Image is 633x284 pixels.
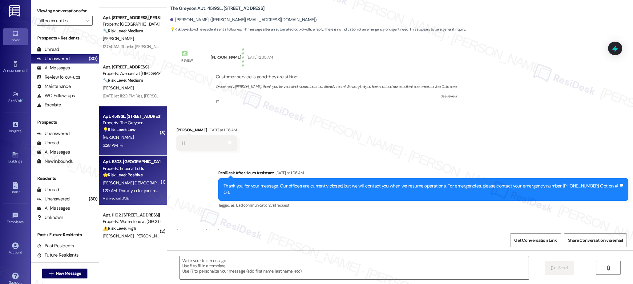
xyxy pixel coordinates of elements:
div: Prospects + Residents [31,35,99,41]
div: Residents [31,175,99,182]
div: Hi [182,140,186,146]
a: Inbox [3,28,28,45]
span: Get Conversation Link [514,237,557,244]
div: (30) [87,54,99,64]
img: ResiDesk Logo [9,5,22,17]
div: Unanswered [37,130,70,137]
div: [PERSON_NAME]. ([PERSON_NAME][EMAIL_ADDRESS][DOMAIN_NAME]) [170,17,317,23]
div: Unread [37,187,59,193]
div: [DATE] at 1:06 AM [207,127,237,133]
span: • [22,98,23,102]
span: [PERSON_NAME][DEMOGRAPHIC_DATA] [103,180,176,186]
div: Property: [GEOGRAPHIC_DATA] [103,21,160,27]
span: [PERSON_NAME] [103,36,134,41]
a: See review [216,94,457,103]
span: : The resident sent a follow-up 'Hi' message after an automated out-of-office reply. There is no ... [170,26,466,33]
span: New Message [56,270,81,277]
div: Unanswered [37,196,70,202]
a: Buildings [3,150,28,166]
span: [PERSON_NAME] [135,233,166,239]
div: [DATE] at 1:07 AM [207,228,236,235]
span: Call request [270,203,289,208]
a: Site Visit • [3,89,28,106]
div: Apt. 4519SL, [STREET_ADDRESS] [103,113,160,120]
a: Templates • [3,210,28,227]
div: Archived on [DATE] [102,195,160,202]
span: • [21,128,22,132]
div: [DATE] at 11:20 PM: Yes, [PERSON_NAME] came by [DATE] and fixed the light fixture. [103,93,250,99]
div: All Messages [37,205,70,212]
strong: 🌟 Risk Level: Positive [103,172,143,178]
input: All communities [40,16,83,26]
div: [DATE] 12:30 AM [245,54,273,60]
div: Property: Avenues at [GEOGRAPHIC_DATA] [103,70,160,77]
span: [PERSON_NAME] [103,134,134,140]
div: Apt. [STREET_ADDRESS] [103,64,160,70]
strong: 🔧 Risk Level: Medium [103,28,143,34]
span: Send [558,265,568,271]
div: Unread [37,46,59,53]
div: Future Residents [37,252,79,258]
strong: 💡 Risk Level: Low [170,27,196,32]
div: Apt. 5303, [GEOGRAPHIC_DATA] [103,158,160,165]
div: WO Follow-ups [37,93,75,99]
b: The Greyson: Apt. 4519SL, [STREET_ADDRESS] [170,5,264,12]
div: All Messages [37,65,70,71]
div: ResiDesk After Hours Assistant [218,170,628,178]
div: Apt. [STREET_ADDRESS][PERSON_NAME] [103,14,160,21]
button: Get Conversation Link [510,233,561,247]
div: Property: The Greyson [103,120,160,126]
div: Prospects [31,119,99,126]
div: (30) [87,194,99,204]
div: Maintenance [37,83,71,90]
div: Unread [37,140,59,146]
strong: 🔧 Risk Level: Medium [103,77,143,83]
span: [PERSON_NAME] [103,233,135,239]
i:  [49,271,53,276]
div: Property: Waterstone at [GEOGRAPHIC_DATA] [103,218,160,225]
div: Customer service is good,they are si kind [216,74,297,80]
div: Past + Future Residents [31,232,99,238]
div: Thank you for your message. Our offices are currently closed, but we will contact you when we res... [224,183,619,196]
div: Apt. 11102, [STREET_ADDRESS][PERSON_NAME] [103,212,160,218]
span: • [24,219,25,223]
div: Property: Imperial Lofts [103,165,160,172]
div: Unknown [37,214,63,221]
strong: ⚠️ Risk Level: High [103,225,136,231]
div: Review follow-ups [37,74,80,80]
div: Owner reply: [PERSON_NAME], thank you for your kind words about our friendly team! We are glad yo... [216,84,457,89]
div: [PERSON_NAME] [211,54,241,60]
div: Escalate [37,102,61,108]
div: 1:20 AM: Thank you for your response. No worries I had stopped by and helped myself with the last... [103,188,297,193]
span: Bad communication , [236,203,270,208]
a: Leads [3,180,28,197]
strong: 💡 Risk Level: Low [103,127,135,132]
a: Account [3,241,28,257]
div: Unanswered [37,56,70,62]
i:  [551,265,556,270]
div: Tagged as: [218,201,628,210]
div: [PERSON_NAME] [176,127,237,135]
i:  [86,18,89,23]
i:  [606,265,611,270]
span: [PERSON_NAME] [103,85,134,91]
button: Send [545,261,575,275]
div: Review [181,57,193,64]
div: New Inbounds [37,158,73,165]
div: [DATE] at 1:06 AM [274,170,304,176]
div: [PERSON_NAME] [176,228,237,237]
span: • [27,68,28,72]
div: All Messages [37,149,70,155]
a: Insights • [3,119,28,136]
label: Viewing conversations for [37,6,93,16]
span: Share Conversation via email [568,237,623,244]
button: Share Conversation via email [564,233,627,247]
button: New Message [42,269,88,278]
div: 3:28 AM: Hi [103,142,123,148]
div: Past Residents [37,243,74,249]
